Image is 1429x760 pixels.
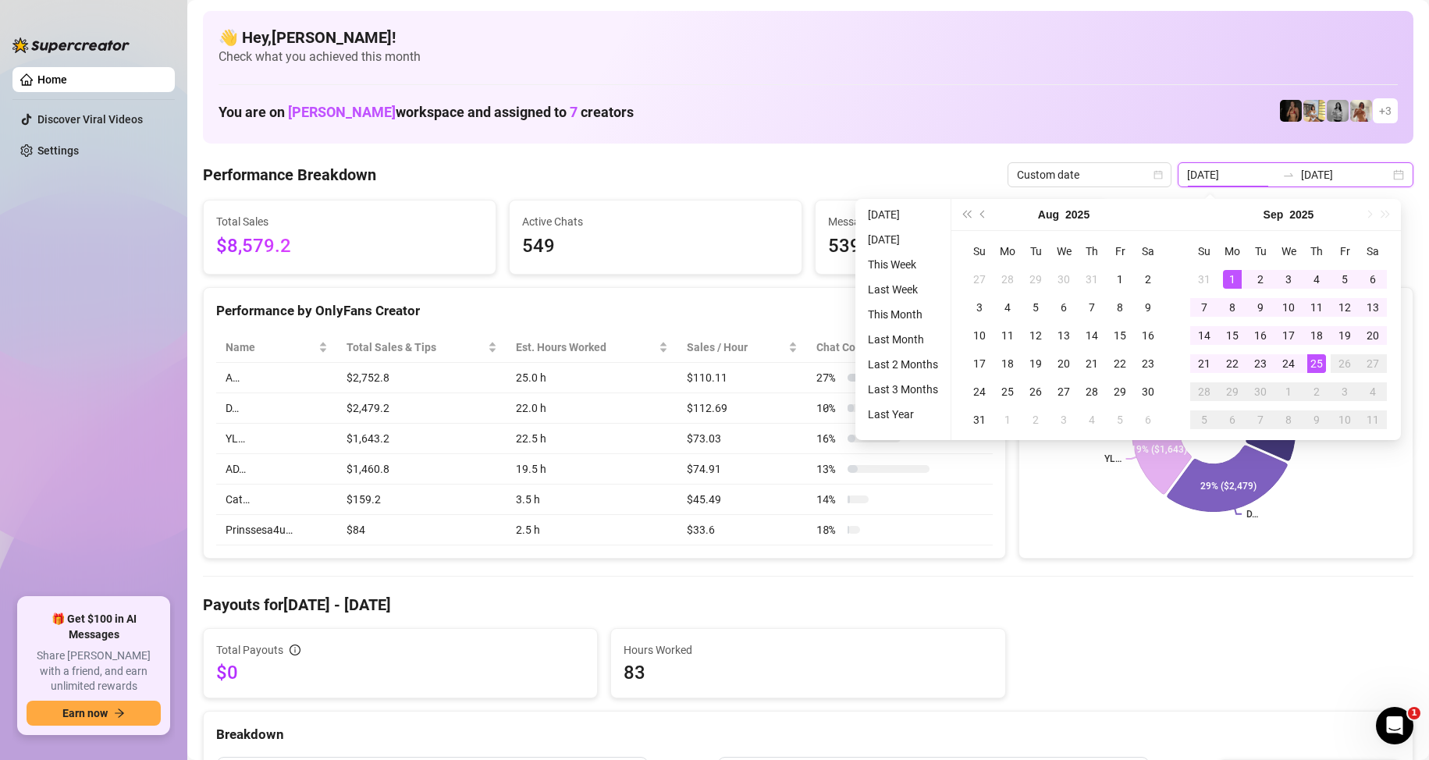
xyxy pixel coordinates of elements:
[216,213,483,230] span: Total Sales
[998,270,1017,289] div: 28
[507,363,677,393] td: 25.0 h
[1363,326,1382,345] div: 20
[1307,270,1326,289] div: 4
[816,491,841,508] span: 14 %
[27,701,161,726] button: Earn nowarrow-right
[1139,326,1157,345] div: 16
[1078,293,1106,321] td: 2025-08-07
[1307,298,1326,317] div: 11
[1307,354,1326,373] div: 25
[1218,350,1246,378] td: 2025-09-22
[1303,265,1331,293] td: 2025-09-04
[1279,270,1298,289] div: 3
[1303,378,1331,406] td: 2025-10-02
[1134,265,1162,293] td: 2025-08-02
[965,265,994,293] td: 2025-07-27
[1139,382,1157,401] div: 30
[1050,293,1078,321] td: 2025-08-06
[516,339,656,356] div: Est. Hours Worked
[203,594,1413,616] h4: Payouts for [DATE] - [DATE]
[1022,406,1050,434] td: 2025-09-02
[1054,410,1073,429] div: 3
[1078,406,1106,434] td: 2025-09-04
[1106,406,1134,434] td: 2025-09-05
[1282,169,1295,181] span: swap-right
[862,380,944,399] li: Last 3 Months
[1134,237,1162,265] th: Sa
[998,410,1017,429] div: 1
[337,393,507,424] td: $2,479.2
[1303,321,1331,350] td: 2025-09-18
[816,369,841,386] span: 27 %
[1190,293,1218,321] td: 2025-09-07
[994,350,1022,378] td: 2025-08-18
[1050,406,1078,434] td: 2025-09-03
[1106,321,1134,350] td: 2025-08-15
[1280,100,1302,122] img: D
[1251,410,1270,429] div: 7
[1022,293,1050,321] td: 2025-08-05
[1251,270,1270,289] div: 2
[994,406,1022,434] td: 2025-09-01
[862,205,944,224] li: [DATE]
[522,213,789,230] span: Active Chats
[624,641,992,659] span: Hours Worked
[1111,410,1129,429] div: 5
[1223,298,1242,317] div: 8
[337,485,507,515] td: $159.2
[1274,237,1303,265] th: We
[507,424,677,454] td: 22.5 h
[1026,382,1045,401] div: 26
[1274,293,1303,321] td: 2025-09-10
[1134,293,1162,321] td: 2025-08-09
[1331,321,1359,350] td: 2025-09-19
[522,232,789,261] span: 549
[1246,350,1274,378] td: 2025-09-23
[37,113,143,126] a: Discover Viral Videos
[1359,237,1387,265] th: Sa
[965,406,994,434] td: 2025-08-31
[862,230,944,249] li: [DATE]
[862,280,944,299] li: Last Week
[1251,382,1270,401] div: 30
[677,393,807,424] td: $112.69
[1082,326,1101,345] div: 14
[337,454,507,485] td: $1,460.8
[1050,237,1078,265] th: We
[1190,265,1218,293] td: 2025-08-31
[1026,298,1045,317] div: 5
[1376,707,1413,744] iframe: Intercom live chat
[1106,265,1134,293] td: 2025-08-01
[1054,298,1073,317] div: 6
[1274,265,1303,293] td: 2025-09-03
[1111,382,1129,401] div: 29
[970,298,989,317] div: 3
[216,232,483,261] span: $8,579.2
[862,355,944,374] li: Last 2 Months
[862,305,944,324] li: This Month
[1246,406,1274,434] td: 2025-10-07
[216,363,337,393] td: A…
[965,378,994,406] td: 2025-08-24
[1335,270,1354,289] div: 5
[1218,265,1246,293] td: 2025-09-01
[1218,378,1246,406] td: 2025-09-29
[1331,293,1359,321] td: 2025-09-12
[1359,265,1387,293] td: 2025-09-06
[1331,237,1359,265] th: Fr
[1111,270,1129,289] div: 1
[994,237,1022,265] th: Mo
[1246,237,1274,265] th: Tu
[994,265,1022,293] td: 2025-07-28
[816,339,970,356] span: Chat Conversion
[37,144,79,157] a: Settings
[816,400,841,417] span: 10 %
[337,515,507,545] td: $84
[1363,270,1382,289] div: 6
[1054,326,1073,345] div: 13
[219,27,1398,48] h4: 👋 Hey, [PERSON_NAME] !
[1082,298,1101,317] div: 7
[1104,454,1121,465] text: YL…
[1218,237,1246,265] th: Mo
[1303,237,1331,265] th: Th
